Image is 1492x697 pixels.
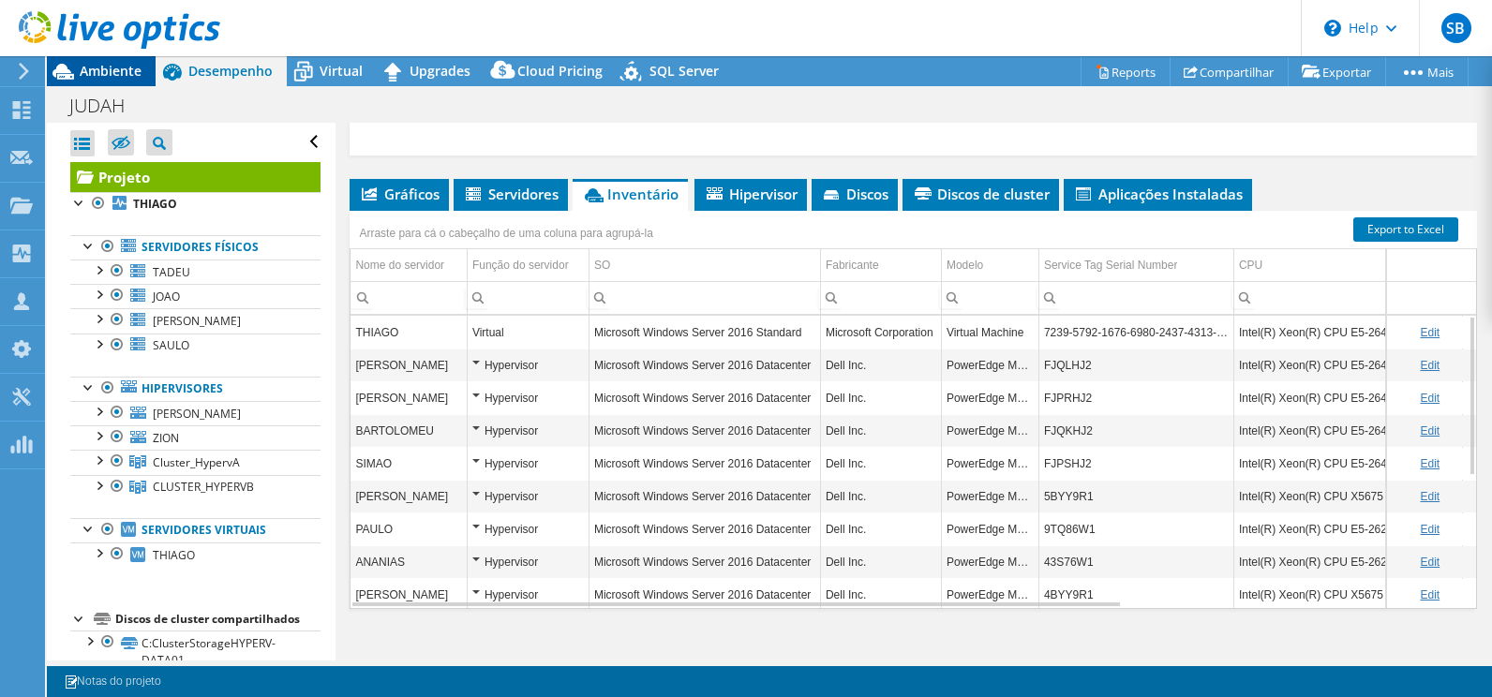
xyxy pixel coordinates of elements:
span: SAULO [153,337,189,353]
td: Column SO, Value Microsoft Windows Server 2016 Datacenter [589,512,820,545]
td: Função do servidor Column [467,249,589,282]
td: Column Modelo, Value Virtual Machine [941,316,1038,348]
td: Column Nome do servidor, Value BARTOLOMEU [351,414,467,447]
td: Column SO, Value Microsoft Windows Server 2016 Standard [589,316,820,348]
a: Mais [1385,57,1469,86]
td: Column SO, Value Microsoft Windows Server 2016 Datacenter [589,578,820,611]
span: Hipervisor [704,185,798,203]
a: Projeto [70,162,321,192]
a: Edit [1420,490,1440,503]
a: ZION [70,425,321,450]
td: Column Nome do servidor, Value PAULO [351,512,467,545]
td: Column Função do servidor, Value Hypervisor [467,480,589,512]
td: Modelo Column [941,249,1038,282]
td: Column SO, Value Microsoft Windows Server 2016 Datacenter [589,414,820,447]
a: Compartilhar [1170,57,1289,86]
div: Fabricante [826,254,879,276]
td: Column Modelo, Value PowerEdge M630 [941,348,1038,381]
td: Column Fabricante, Value Dell Inc. [820,381,941,414]
td: Column Fabricante, Value Dell Inc. [820,512,941,545]
td: Column CPU, Value Intel(R) Xeon(R) CPU E5-2640 v4 @ 2.40GHz [1233,348,1462,381]
div: Discos de cluster compartilhados [115,608,321,630]
div: Hypervisor [472,420,584,442]
b: THIAGO [133,196,177,212]
a: Edit [1420,523,1440,536]
span: Desempenho [188,62,273,80]
a: Edit [1420,556,1440,569]
td: Column Fabricante, Value Dell Inc. [820,578,941,611]
td: Column Função do servidor, Value Hypervisor [467,381,589,414]
td: Column CPU, Value Intel(R) Xeon(R) CPU E5-2640 v4 @ 2.40GHz [1233,414,1462,447]
span: Discos [821,185,888,203]
div: Modelo [947,254,983,276]
span: Inventário [582,185,679,203]
td: Column Fabricante, Filter cell [820,281,941,314]
td: Column Nome do servidor, Value THIAGO [351,316,467,348]
td: Column Fabricante, Value Dell Inc. [820,447,941,480]
td: Column Função do servidor, Filter cell [467,281,589,314]
td: Column SO, Value Microsoft Windows Server 2016 Datacenter [589,381,820,414]
span: Virtual [320,62,363,80]
a: THIAGO [70,192,321,216]
td: Column Fabricante, Value Dell Inc. [820,480,941,512]
td: Column Modelo, Value PowerEdge M620 [941,512,1038,545]
span: JOAO [153,289,180,304]
td: SO Column [589,249,820,282]
div: SO [594,254,610,276]
a: JOAO [70,284,321,308]
a: Edit [1420,326,1440,339]
a: [PERSON_NAME] [70,308,321,333]
span: Servidores [463,185,559,203]
td: Column Modelo, Filter cell [941,281,1038,314]
td: Column Modelo, Value PowerEdge M620 [941,545,1038,578]
td: Column Fabricante, Value Dell Inc. [820,348,941,381]
div: CPU [1239,254,1262,276]
a: Servidores físicos [70,235,321,260]
div: Hypervisor [472,485,584,508]
a: CLUSTER_HYPERVB [70,475,321,499]
span: THIAGO [153,547,195,563]
a: TADEU [70,260,321,284]
td: Column Função do servidor, Value Hypervisor [467,545,589,578]
td: Column Service Tag Serial Number, Value FJPRHJ2 [1038,381,1233,414]
div: Service Tag Serial Number [1044,254,1178,276]
td: Column Nome do servidor, Filter cell [351,281,467,314]
td: Column Nome do servidor, Value ANANIAS [351,545,467,578]
span: Cluster_HypervA [153,454,240,470]
h1: JUDAH [61,96,154,116]
td: Column Service Tag Serial Number, Filter cell [1038,281,1233,314]
td: Column Nome do servidor, Value DANIEL [351,381,467,414]
a: Notas do projeto [51,670,174,693]
span: [PERSON_NAME] [153,406,241,422]
td: Column Nome do servidor, Value PEDRO [351,348,467,381]
a: SAULO [70,334,321,358]
a: Servidores virtuais [70,518,321,542]
td: Column SO, Value Microsoft Windows Server 2016 Datacenter [589,545,820,578]
td: Column Modelo, Value PowerEdge M610 [941,480,1038,512]
td: Column SO, Value Microsoft Windows Server 2016 Datacenter [589,348,820,381]
td: Column Fabricante, Value Dell Inc. [820,414,941,447]
a: Edit [1420,588,1440,601]
td: CPU Column [1233,249,1462,282]
td: Column SO, Value Microsoft Windows Server 2016 Datacenter [589,480,820,512]
a: Edit [1420,424,1440,437]
td: Column CPU, Value Intel(R) Xeon(R) CPU X5675 @ 3.07GHz [1233,578,1462,611]
a: Hipervisores [70,377,321,401]
span: Upgrades [410,62,470,80]
span: ZION [153,430,179,446]
span: Discos de cluster [912,185,1050,203]
a: Export to Excel [1353,217,1458,242]
td: Column Nome do servidor, Value JEREMIAS [351,480,467,512]
td: Column CPU, Value Intel(R) Xeon(R) CPU E5-2620 0 @ 2.00GHz [1233,512,1462,545]
span: Gráficos [359,185,440,203]
td: Service Tag Serial Number Column [1038,249,1233,282]
div: Hypervisor [472,584,584,606]
td: Column Função do servidor, Value Hypervisor [467,348,589,381]
span: [PERSON_NAME] [153,313,241,329]
td: Column Service Tag Serial Number, Value FJPSHJ2 [1038,447,1233,480]
td: Column SO, Value Microsoft Windows Server 2016 Datacenter [589,447,820,480]
div: Nome do servidor [355,254,444,276]
td: Column SO, Filter cell [589,281,820,314]
div: Data grid [350,211,1477,609]
td: Column Service Tag Serial Number, Value 9TQ86W1 [1038,512,1233,545]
